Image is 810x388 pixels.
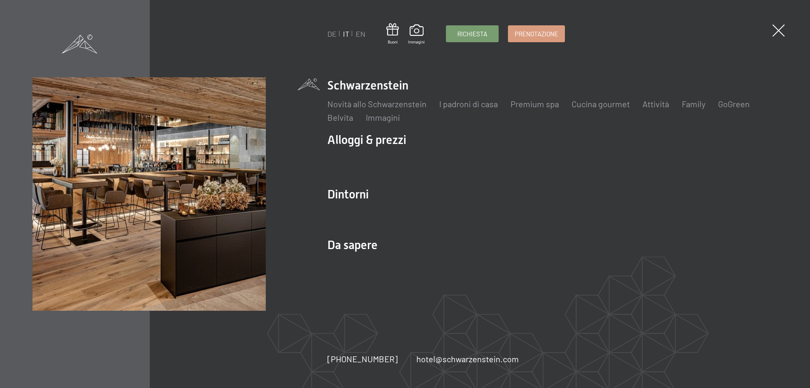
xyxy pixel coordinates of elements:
span: [PHONE_NUMBER] [327,354,398,364]
a: IT [343,29,349,38]
a: hotel@schwarzenstein.com [416,353,519,365]
a: Richiesta [446,26,498,42]
a: Buoni [386,23,399,45]
span: Richiesta [457,30,487,38]
a: Family [682,99,705,109]
a: EN [356,29,365,38]
a: Cucina gourmet [572,99,630,109]
a: I padroni di casa [439,99,498,109]
a: Premium spa [510,99,559,109]
a: DE [327,29,337,38]
a: Immagini [366,112,400,122]
a: Belvita [327,112,353,122]
a: GoGreen [718,99,750,109]
a: Novità allo Schwarzenstein [327,99,427,109]
span: Buoni [386,39,399,45]
a: Attività [643,99,669,109]
span: Prenotazione [515,30,558,38]
a: [PHONE_NUMBER] [327,353,398,365]
span: Immagini [408,39,425,45]
a: Immagini [408,24,425,45]
a: Prenotazione [508,26,564,42]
